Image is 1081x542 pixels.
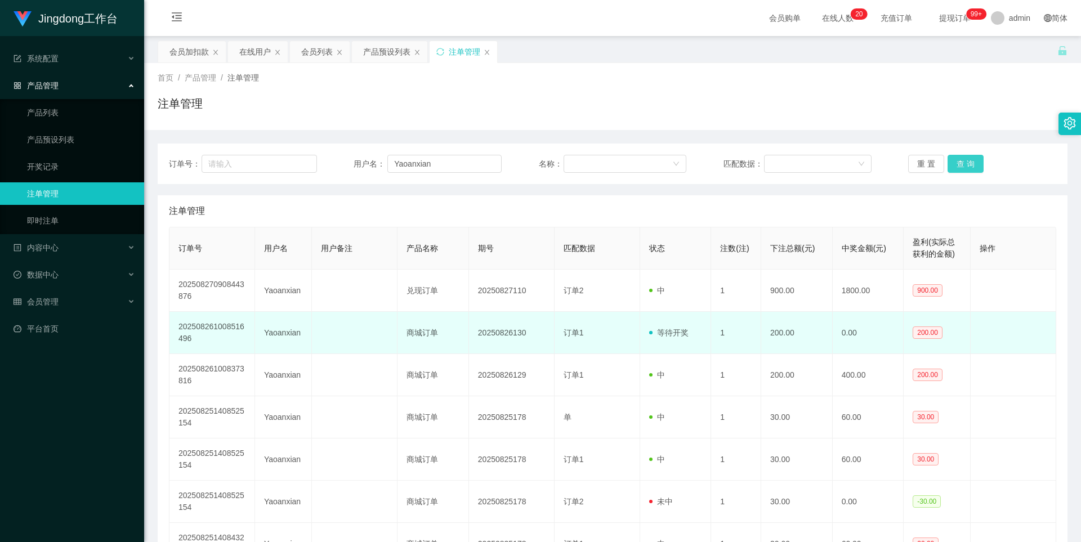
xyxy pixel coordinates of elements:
td: 60.00 [833,438,904,481]
span: 等待开奖 [649,328,689,337]
span: 名称： [539,158,564,170]
span: 200.00 [913,369,942,381]
td: 商城订单 [397,481,469,523]
td: 202508251408525154 [169,396,255,438]
td: 兑现订单 [397,270,469,312]
span: 中 [649,413,665,422]
a: 开奖记录 [27,155,135,178]
span: 充值订单 [875,14,918,22]
span: 产品管理 [185,73,216,82]
span: 数据中心 [14,270,59,279]
i: 图标: check-circle-o [14,271,21,279]
td: 30.00 [761,481,833,523]
span: 单 [564,413,571,422]
input: 请输入 [387,155,502,173]
p: 2 [855,8,859,20]
td: 1 [711,270,761,312]
span: 系统配置 [14,54,59,63]
span: 首页 [158,73,173,82]
i: 图标: table [14,298,21,306]
a: 即时注单 [27,209,135,232]
a: 注单管理 [27,182,135,205]
span: 提现订单 [933,14,976,22]
td: 900.00 [761,270,833,312]
a: Jingdong工作台 [14,14,118,23]
div: 会员列表 [301,41,333,62]
i: 图标: close [212,49,219,56]
span: 订单1 [564,455,584,464]
span: 订单1 [564,328,584,337]
span: 中奖金额(元) [842,244,886,253]
sup: 20 [851,8,867,20]
i: 图标: close [414,49,421,56]
td: 202508251408525154 [169,438,255,481]
span: 注单管理 [227,73,259,82]
span: 匹配数据 [564,244,595,253]
span: 中 [649,286,665,295]
td: 20250825178 [469,396,555,438]
span: 30.00 [913,411,939,423]
span: 状态 [649,244,665,253]
span: 注数(注) [720,244,749,253]
td: 400.00 [833,354,904,396]
span: 订单号 [178,244,202,253]
td: Yaoanxian [255,354,312,396]
i: 图标: global [1044,14,1052,22]
span: 匹配数据： [723,158,764,170]
span: 900.00 [913,284,942,297]
td: 202508270908443876 [169,270,255,312]
span: 会员管理 [14,297,59,306]
span: / [178,73,180,82]
td: 60.00 [833,396,904,438]
input: 请输入 [202,155,316,173]
td: 1 [711,481,761,523]
td: 202508261008373816 [169,354,255,396]
span: 用户名 [264,244,288,253]
div: 注单管理 [449,41,480,62]
td: 1 [711,354,761,396]
h1: 注单管理 [158,95,203,112]
p: 0 [859,8,863,20]
span: 订单2 [564,286,584,295]
td: 20250825178 [469,481,555,523]
td: 200.00 [761,312,833,354]
td: Yaoanxian [255,438,312,481]
span: 用户名： [354,158,387,170]
span: -30.00 [913,495,941,508]
td: 商城订单 [397,354,469,396]
td: 商城订单 [397,396,469,438]
div: 在线用户 [239,41,271,62]
td: 商城订单 [397,438,469,481]
img: logo.9652507e.png [14,11,32,27]
span: 在线人数 [816,14,859,22]
span: / [221,73,223,82]
td: 200.00 [761,354,833,396]
td: 30.00 [761,438,833,481]
i: 图标: setting [1064,117,1076,129]
td: Yaoanxian [255,312,312,354]
i: 图标: profile [14,244,21,252]
td: 30.00 [761,396,833,438]
span: 订单2 [564,497,584,506]
span: 内容中心 [14,243,59,252]
td: 0.00 [833,481,904,523]
td: Yaoanxian [255,396,312,438]
span: 产品名称 [407,244,438,253]
div: 会员加扣款 [169,41,209,62]
td: Yaoanxian [255,481,312,523]
i: 图标: close [484,49,490,56]
td: 202508261008516496 [169,312,255,354]
span: 期号 [478,244,494,253]
a: 图标: dashboard平台首页 [14,317,135,340]
span: 订单号： [169,158,202,170]
h1: Jingdong工作台 [38,1,118,37]
td: 1800.00 [833,270,904,312]
span: 订单1 [564,370,584,379]
i: 图标: appstore-o [14,82,21,89]
td: 20250825178 [469,438,555,481]
i: 图标: down [858,160,865,168]
td: 1 [711,438,761,481]
div: 产品预设列表 [363,41,410,62]
span: 操作 [980,244,995,253]
td: 0.00 [833,312,904,354]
